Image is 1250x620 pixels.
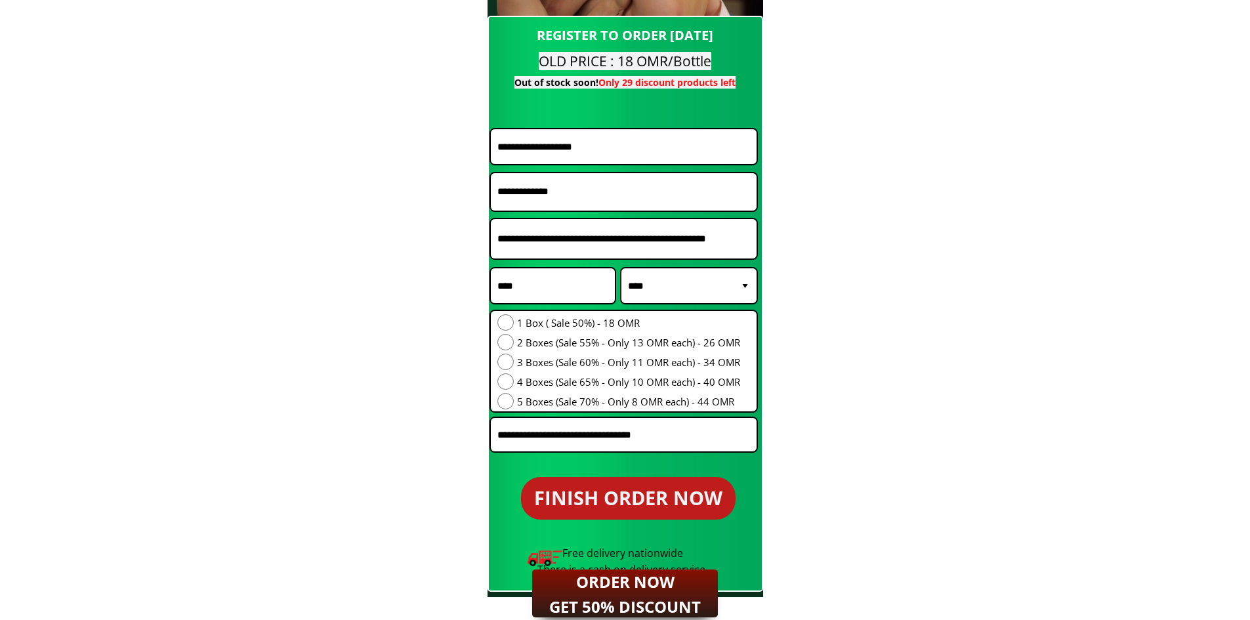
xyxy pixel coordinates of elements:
[517,394,740,409] span: 5 Boxes (Sale 70% - Only 8 OMR each) - 44 OMR
[517,335,740,350] span: 2 Boxes (Sale 55% - Only 13 OMR each) - 26 OMR
[517,354,740,370] span: 3 Boxes (Sale 60% - Only 11 OMR each) - 34 OMR
[541,569,709,620] h2: ORDER NOW GET 50% DISCOUNT
[517,374,740,390] span: 4 Boxes (Sale 65% - Only 10 OMR each) - 40 OMR
[517,315,740,331] span: 1 Box ( Sale 50%) - 18 OMR
[521,477,736,520] p: FINISH ORDER NOW
[490,545,756,579] div: Free delivery nationwide There is a cash on delivery service.
[492,25,759,46] div: REGISTER TO ORDER [DATE]
[539,52,711,70] span: OLD PRICE : 18 OMR/Bottle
